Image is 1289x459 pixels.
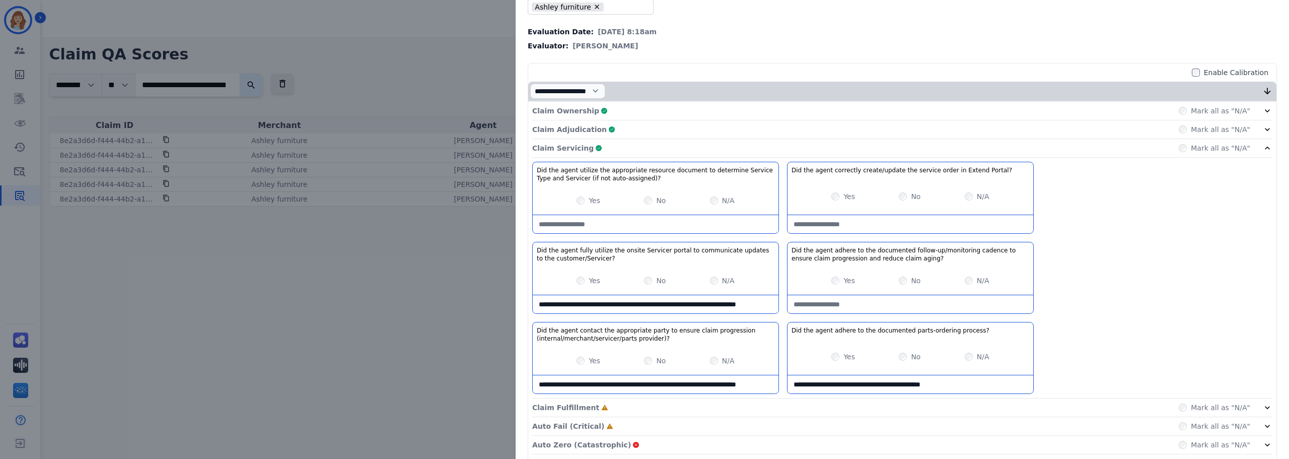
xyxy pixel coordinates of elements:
[589,195,600,206] label: Yes
[911,276,920,286] label: No
[589,356,600,366] label: Yes
[911,352,920,362] label: No
[792,246,1029,263] h3: Did the agent adhere to the documented follow-up/monitoring cadence to ensure claim progression a...
[722,276,735,286] label: N/A
[572,41,638,51] span: [PERSON_NAME]
[792,326,989,335] h3: Did the agent adhere to the documented parts-ordering process?
[537,326,774,343] h3: Did the agent contact the appropriate party to ensure claim progression (internal/merchant/servic...
[722,195,735,206] label: N/A
[977,352,989,362] label: N/A
[977,191,989,202] label: N/A
[532,3,604,12] li: Ashley furniture
[532,421,604,431] p: Auto Fail (Critical)
[656,356,666,366] label: No
[722,356,735,366] label: N/A
[1191,421,1250,431] label: Mark all as "N/A"
[1191,143,1250,153] label: Mark all as "N/A"
[843,352,855,362] label: Yes
[530,1,647,13] ul: selected options
[532,124,607,135] p: Claim Adjudication
[977,276,989,286] label: N/A
[528,41,1277,51] div: Evaluator:
[1191,106,1250,116] label: Mark all as "N/A"
[911,191,920,202] label: No
[656,195,666,206] label: No
[792,166,1012,174] h3: Did the agent correctly create/update the service order in Extend Portal?
[537,246,774,263] h3: Did the agent fully utilize the onsite Servicer portal to communicate updates to the customer/Ser...
[589,276,600,286] label: Yes
[537,166,774,182] h3: Did the agent utilize the appropriate resource document to determine Service Type and Servicer (i...
[532,106,599,116] p: Claim Ownership
[656,276,666,286] label: No
[593,3,601,11] button: Remove Ashley furniture
[532,143,594,153] p: Claim Servicing
[598,27,657,37] span: [DATE] 8:18am
[1191,124,1250,135] label: Mark all as "N/A"
[843,276,855,286] label: Yes
[1204,68,1268,78] label: Enable Calibration
[532,440,631,450] p: Auto Zero (Catastrophic)
[532,403,599,413] p: Claim Fulfillment
[1191,440,1250,450] label: Mark all as "N/A"
[528,27,1277,37] div: Evaluation Date:
[843,191,855,202] label: Yes
[1191,403,1250,413] label: Mark all as "N/A"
